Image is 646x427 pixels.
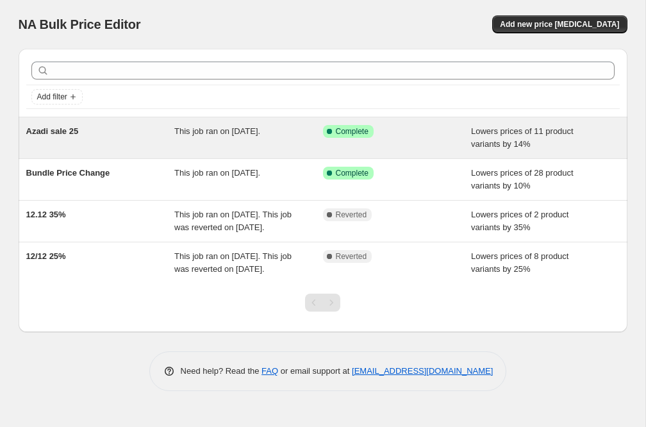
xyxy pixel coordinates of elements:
[278,366,352,376] span: or email support at
[471,126,574,149] span: Lowers prices of 11 product variants by 14%
[31,89,83,105] button: Add filter
[336,251,367,262] span: Reverted
[37,92,67,102] span: Add filter
[471,168,574,190] span: Lowers prices of 28 product variants by 10%
[500,19,619,29] span: Add new price [MEDICAL_DATA]
[471,251,568,274] span: Lowers prices of 8 product variants by 25%
[26,210,66,219] span: 12.12 35%
[352,366,493,376] a: [EMAIL_ADDRESS][DOMAIN_NAME]
[174,210,292,232] span: This job ran on [DATE]. This job was reverted on [DATE].
[336,126,369,137] span: Complete
[19,17,141,31] span: NA Bulk Price Editor
[26,126,79,136] span: Azadi sale 25
[26,251,66,261] span: 12/12 25%
[492,15,627,33] button: Add new price [MEDICAL_DATA]
[181,366,262,376] span: Need help? Read the
[261,366,278,376] a: FAQ
[336,210,367,220] span: Reverted
[26,168,110,178] span: Bundle Price Change
[305,294,340,312] nav: Pagination
[174,126,260,136] span: This job ran on [DATE].
[174,251,292,274] span: This job ran on [DATE]. This job was reverted on [DATE].
[174,168,260,178] span: This job ran on [DATE].
[336,168,369,178] span: Complete
[471,210,568,232] span: Lowers prices of 2 product variants by 35%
